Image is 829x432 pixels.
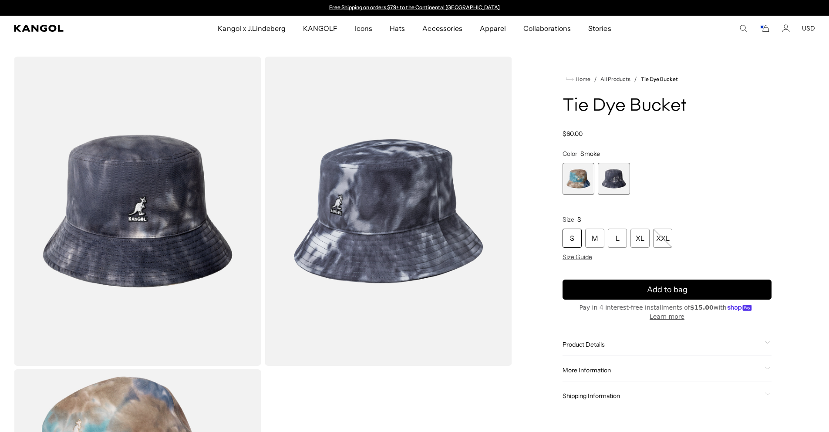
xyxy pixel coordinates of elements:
[563,97,772,116] h1: Tie Dye Bucket
[381,16,414,41] a: Hats
[608,229,627,248] div: L
[325,4,504,11] div: 1 of 2
[480,16,506,41] span: Apparel
[563,74,772,84] nav: breadcrumbs
[422,16,462,41] span: Accessories
[390,16,405,41] span: Hats
[414,16,471,41] a: Accessories
[355,16,372,41] span: Icons
[566,75,590,83] a: Home
[574,76,590,82] span: Home
[598,163,630,195] label: Smoke
[563,392,761,400] span: Shipping Information
[325,4,504,11] slideshow-component: Announcement bar
[471,16,515,41] a: Apparel
[563,229,582,248] div: S
[563,253,592,261] span: Size Guide
[630,229,650,248] div: XL
[802,24,815,32] button: USD
[294,16,346,41] a: KANGOLF
[563,163,594,195] label: Earth Tone
[563,366,761,374] span: More Information
[563,150,577,158] span: Color
[303,16,337,41] span: KANGOLF
[265,57,512,366] img: color-smoke
[563,216,574,223] span: Size
[759,24,770,32] button: Cart
[630,74,637,84] li: /
[590,74,597,84] li: /
[585,229,604,248] div: M
[563,341,761,348] span: Product Details
[346,16,381,41] a: Icons
[598,163,630,195] div: 2 of 2
[325,4,504,11] div: Announcement
[563,280,772,300] button: Add to bag
[580,150,600,158] span: Smoke
[523,16,571,41] span: Collaborations
[588,16,611,41] span: Stories
[563,163,594,195] div: 1 of 2
[14,25,144,32] a: Kangol
[653,229,672,248] div: XXL
[739,24,747,32] summary: Search here
[218,16,286,41] span: Kangol x J.Lindeberg
[14,57,261,366] img: color-smoke
[580,16,620,41] a: Stories
[600,76,630,82] a: All Products
[563,130,583,138] span: $60.00
[782,24,790,32] a: Account
[515,16,580,41] a: Collaborations
[641,76,678,82] a: Tie Dye Bucket
[647,284,687,296] span: Add to bag
[209,16,294,41] a: Kangol x J.Lindeberg
[329,4,500,10] a: Free Shipping on orders $79+ to the Continental [GEOGRAPHIC_DATA]
[577,216,581,223] span: S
